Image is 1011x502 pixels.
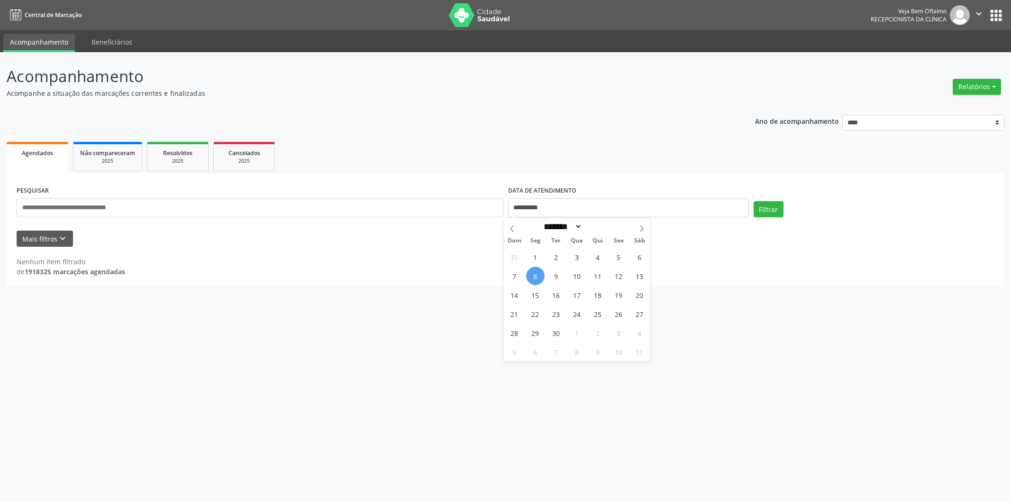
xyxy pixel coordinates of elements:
p: Ano de acompanhamento [755,115,839,127]
span: Central de Marcação [25,11,82,19]
span: Setembro 9, 2025 [547,267,565,285]
span: Outubro 9, 2025 [589,343,607,361]
a: Central de Marcação [7,7,82,23]
a: Beneficiários [85,34,139,50]
p: Acompanhe a situação das marcações correntes e finalizadas [7,88,705,98]
i:  [974,9,984,19]
span: Setembro 4, 2025 [589,248,607,266]
span: Setembro 17, 2025 [568,286,586,304]
span: Setembro 10, 2025 [568,267,586,285]
span: Outubro 2, 2025 [589,324,607,342]
button: Relatórios [953,79,1001,95]
span: Agendados [22,149,53,157]
div: 2025 [154,158,201,165]
span: Não compareceram [80,149,135,157]
span: Setembro 19, 2025 [610,286,628,304]
p: Acompanhamento [7,65,705,88]
a: Acompanhamento [3,34,75,52]
span: Setembro 7, 2025 [505,267,524,285]
span: Setembro 5, 2025 [610,248,628,266]
button: Mais filtroskeyboard_arrow_down [17,231,73,247]
span: Dom [504,238,525,244]
span: Qua [566,238,587,244]
i: keyboard_arrow_down [57,233,68,244]
span: Setembro 11, 2025 [589,267,607,285]
button:  [970,5,988,25]
span: Setembro 29, 2025 [526,324,545,342]
span: Setembro 8, 2025 [526,267,545,285]
div: Nenhum item filtrado [17,257,125,267]
span: Outubro 8, 2025 [568,343,586,361]
span: Cancelados [228,149,260,157]
span: Setembro 14, 2025 [505,286,524,304]
div: de [17,267,125,277]
select: Month [541,222,583,232]
span: Outubro 10, 2025 [610,343,628,361]
span: Setembro 27, 2025 [630,305,649,323]
img: img [950,5,970,25]
span: Setembro 30, 2025 [547,324,565,342]
div: 2025 [220,158,268,165]
span: Setembro 23, 2025 [547,305,565,323]
span: Setembro 25, 2025 [589,305,607,323]
strong: 1918325 marcações agendadas [25,267,125,276]
span: Setembro 26, 2025 [610,305,628,323]
div: 2025 [80,158,135,165]
span: Outubro 6, 2025 [526,343,545,361]
span: Setembro 16, 2025 [547,286,565,304]
span: Setembro 28, 2025 [505,324,524,342]
span: Setembro 21, 2025 [505,305,524,323]
button: apps [988,7,1004,24]
span: Setembro 22, 2025 [526,305,545,323]
span: Outubro 3, 2025 [610,324,628,342]
input: Year [582,222,613,232]
span: Setembro 6, 2025 [630,248,649,266]
span: Setembro 24, 2025 [568,305,586,323]
span: Recepcionista da clínica [871,15,947,23]
span: Setembro 15, 2025 [526,286,545,304]
span: Qui [587,238,608,244]
span: Sáb [629,238,650,244]
span: Agosto 31, 2025 [505,248,524,266]
span: Setembro 20, 2025 [630,286,649,304]
span: Outubro 7, 2025 [547,343,565,361]
span: Setembro 13, 2025 [630,267,649,285]
span: Outubro 5, 2025 [505,343,524,361]
span: Seg [525,238,546,244]
button: Filtrar [754,201,783,217]
span: Sex [608,238,629,244]
div: Veja Bem Oftalmo [871,7,947,15]
span: Resolvidos [163,149,192,157]
span: Outubro 1, 2025 [568,324,586,342]
span: Outubro 4, 2025 [630,324,649,342]
span: Setembro 18, 2025 [589,286,607,304]
label: PESQUISAR [17,184,49,198]
span: Setembro 2, 2025 [547,248,565,266]
span: Setembro 3, 2025 [568,248,586,266]
span: Setembro 12, 2025 [610,267,628,285]
span: Outubro 11, 2025 [630,343,649,361]
label: DATA DE ATENDIMENTO [508,184,576,198]
span: Ter [546,238,566,244]
span: Setembro 1, 2025 [526,248,545,266]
